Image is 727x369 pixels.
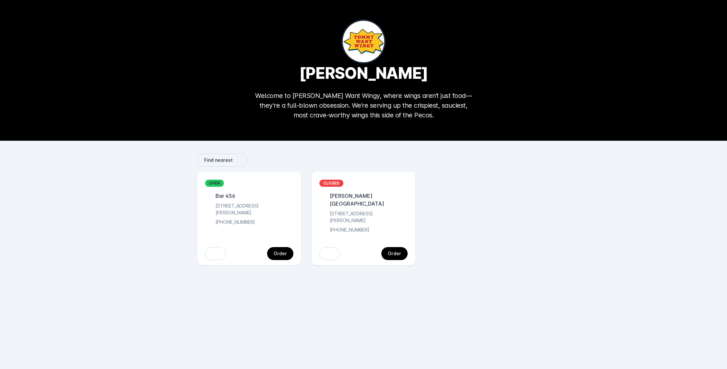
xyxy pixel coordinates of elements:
[274,251,287,256] div: Order
[327,210,408,224] div: [STREET_ADDRESS][PERSON_NAME]
[213,192,235,200] div: Bar 456
[205,180,224,187] div: OPEN
[327,192,408,208] div: [PERSON_NAME][GEOGRAPHIC_DATA]
[213,202,293,216] div: [STREET_ADDRESS][PERSON_NAME]
[388,251,401,256] div: Order
[319,180,343,187] div: CLOSED
[213,219,255,226] div: [PHONE_NUMBER]
[327,226,369,234] div: [PHONE_NUMBER]
[381,247,408,260] button: continue
[267,247,293,260] button: continue
[204,158,233,162] span: Find nearest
